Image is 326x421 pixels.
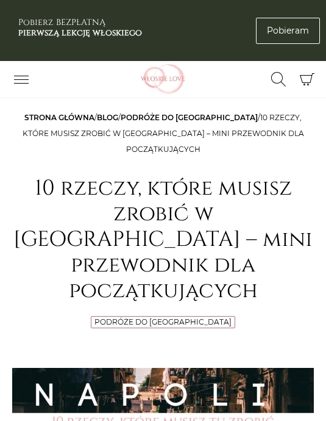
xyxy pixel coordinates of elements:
[12,176,314,304] h1: 10 rzeczy, które musisz zrobić w [GEOGRAPHIC_DATA] – mini przewodnik dla początkujących
[256,18,320,44] a: Pobieram
[294,67,320,93] button: Koszyk
[18,18,142,38] h3: Pobierz BEZPŁATNĄ
[24,113,94,122] a: Strona główna
[121,113,258,122] a: Podróże do [GEOGRAPHIC_DATA]
[97,113,118,122] a: Blog
[23,113,304,154] span: / / /
[267,24,309,37] span: Pobieram
[126,64,201,95] img: Włoskielove
[263,69,294,90] button: Przełącz formularz wyszukiwania
[18,27,142,38] b: pierwszą lekcję włoskiego
[6,69,37,90] button: Przełącz nawigację
[23,113,304,154] span: 10 rzeczy, które musisz zrobić w [GEOGRAPHIC_DATA] – mini przewodnik dla początkujących
[94,317,232,326] a: Podróże do [GEOGRAPHIC_DATA]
